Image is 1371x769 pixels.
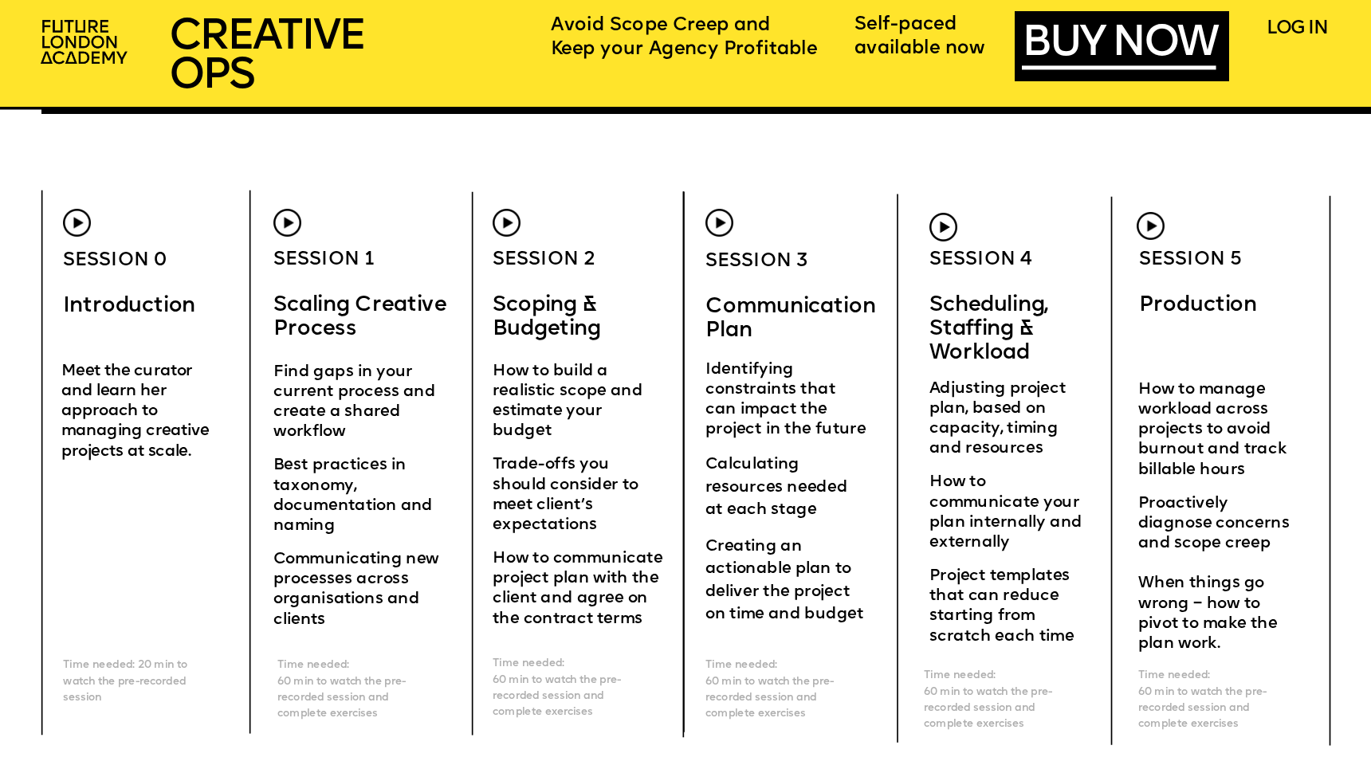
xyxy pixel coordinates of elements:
span: How to build a realistic scope and estimate your budget [493,363,646,439]
span: Scoping & Budgeting [493,295,601,340]
a: LOG IN [1267,19,1327,39]
img: upload-60f0cde6-1fc7-443c-af28-15e41498aeec.png [493,209,521,237]
img: upload-60f0cde6-1fc7-443c-af28-15e41498aeec.png [1137,212,1165,240]
span: Avoid Scope Creep and [551,16,770,36]
span: Session 5 [1139,250,1242,270]
a: BUY NOW [1022,23,1216,70]
span: Scheduling, Staffing & Workload [929,295,1054,364]
span: How to communicate your plan internally and externally [929,474,1086,551]
img: upload-60f0cde6-1fc7-443c-af28-15e41498aeec.png [273,209,301,237]
span: Keep your Agency Profitable [551,40,817,60]
img: upload-60f0cde6-1fc7-443c-af28-15e41498aeec.png [705,209,733,237]
span: Time needed: 20 min to watch the pre-recorded session [63,660,191,703]
span: Time needed: 60 min to watch the pre-recorded session and complete exercises [493,659,621,718]
span: Time needed: 60 min to watch the pre-recorded session and complete exercises [924,671,1052,730]
span: Production [1139,295,1257,316]
span: Session 3 [705,252,808,272]
span: available now [854,39,986,59]
span: Time needed: 60 min to watch the pre-recorded session and complete exercises [1138,671,1267,730]
span: Find gaps in your current process and create a shared workflow [273,364,439,441]
span: Creating an actionable plan to deliver the project on time and budget [705,538,863,622]
span: Time needed: 60 min to watch the pre-recorded session and complete exercises [277,660,406,719]
span: Scaling Creative Process [273,295,451,340]
img: upload-60f0cde6-1fc7-443c-af28-15e41498aeec.png [63,209,91,237]
span: Trade-offs you should consider to meet client’s expectations [493,457,642,533]
span: Session 2 [493,250,595,270]
span: Best practices in taxonomy, documentation and naming [273,458,437,535]
span: Session 4 [929,250,1032,270]
span: Time needed: 60 min to watch the pre-recorded session and complete exercises [705,660,834,719]
span: Calculating resources needed at each stage [705,457,851,518]
span: Adjusting project plan, based on capacity, timing and resources [929,380,1070,457]
span: CREATIVE OPS [169,16,363,97]
span: Self-paced [854,14,957,34]
span: Proactively diagnose concerns and scope creep [1138,496,1294,552]
img: upload-60f0cde6-1fc7-443c-af28-15e41498aeec.png [929,213,957,241]
span: Project templates that can reduce starting from scratch each time [929,567,1074,644]
span: Meet the curator [61,363,192,379]
img: upload-2f72e7a8-3806-41e8-b55b-d754ac055a4a.png [33,12,139,75]
span: Session 1 [273,250,375,270]
span: How to communicate project plan with the client and agree on the contract terms [493,551,666,627]
span: Session 0 [63,251,167,271]
span: Introduction [63,295,195,316]
span: Identifying constraints that can impact the project in the future [705,362,866,438]
span: When things go wrong – how to pivot to make the plan work. [1138,575,1282,652]
span: How to manage workload across projects to avoid burnout and track billable hours [1138,382,1290,478]
span: Communicating new processes across organisations and clients [273,551,443,628]
span: Communication Plan [705,296,881,341]
span: and learn her approach to managing creative projects at scale. [61,383,214,460]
